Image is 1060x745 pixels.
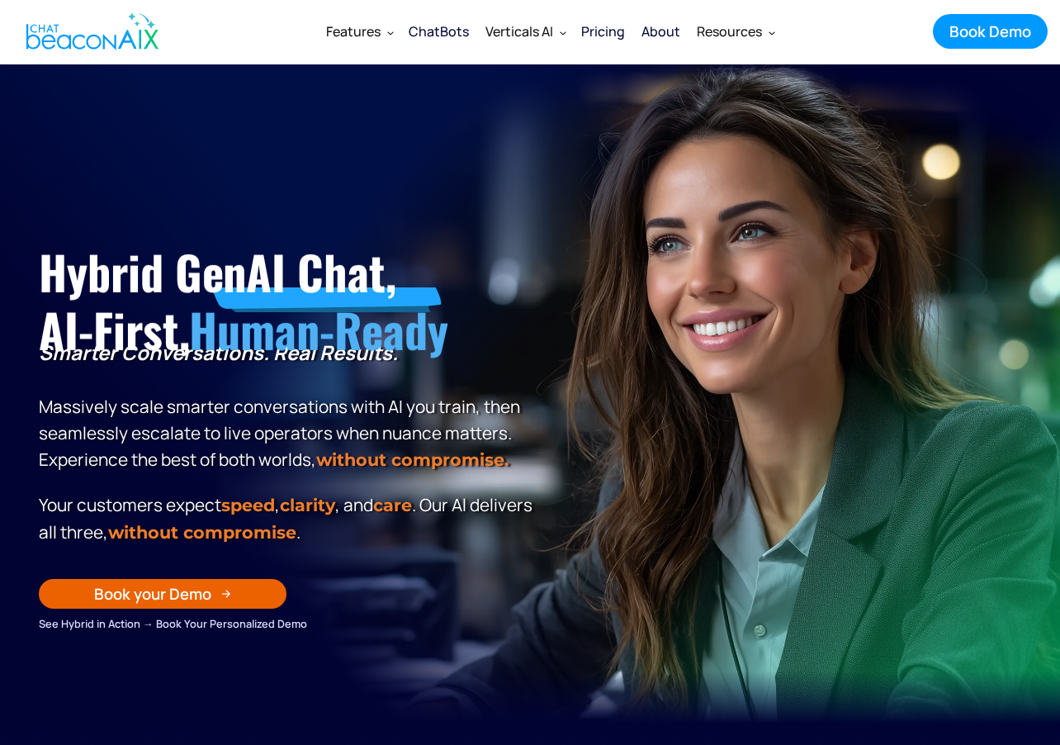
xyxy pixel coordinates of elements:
span: Human-Ready [189,295,447,363]
img: Arrow [221,589,231,599]
span: care [373,495,412,515]
a: ChatBots [400,10,477,53]
div: Verticals AI [485,20,553,43]
div: Resources [689,12,782,51]
div: ChatBots [409,20,469,43]
a: About [633,10,689,53]
span: clarity [280,495,335,515]
h1: Hybrid GenAI Chat, AI-First, [39,243,538,359]
img: Dropdown [769,29,775,36]
span: without compromise [108,522,296,543]
div: Features [318,12,400,51]
div: Resources [697,20,762,43]
div: Book Demo [949,21,1031,42]
a: Pricing [573,10,633,53]
a: Book Demo [933,14,1048,49]
div: See Hybrid in Action → Book Your Personalized Demo [39,615,538,633]
a: home [12,2,168,60]
img: Dropdown [387,29,394,36]
a: Book your Demo [39,579,286,609]
strong: without compromise. [316,449,509,470]
div: Book your Demo [94,583,211,605]
strong: Smarter Conversations. Real Results. [39,339,398,366]
p: Massively scale smarter conversations with AI you train, then seamlessly escalate to live operato... [39,339,538,473]
img: Dropdown [560,29,566,36]
strong: speed [221,495,275,515]
div: Features [326,20,381,43]
div: Pricing [581,20,625,43]
p: Your customers expect , , and . Our Al delivers all three, . [39,491,538,546]
div: About [641,20,680,43]
div: Verticals AI [477,12,573,51]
